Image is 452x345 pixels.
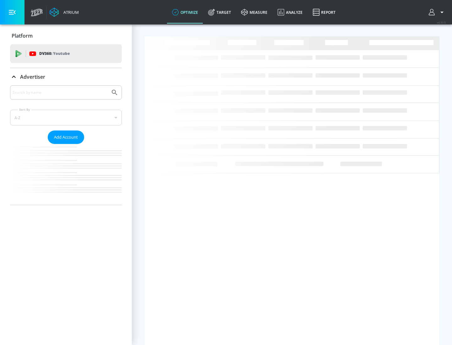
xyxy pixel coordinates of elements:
[10,144,122,205] nav: list of Advertiser
[61,9,79,15] div: Atrium
[20,73,45,80] p: Advertiser
[10,27,122,45] div: Platform
[53,50,70,57] p: Youtube
[308,1,341,24] a: Report
[10,68,122,86] div: Advertiser
[236,1,272,24] a: measure
[203,1,236,24] a: Target
[18,108,31,112] label: Sort By
[13,88,108,97] input: Search by name
[48,130,84,144] button: Add Account
[50,8,79,17] a: Atrium
[10,110,122,125] div: A-Z
[39,50,70,57] p: DV360:
[167,1,203,24] a: optimize
[10,85,122,205] div: Advertiser
[54,134,78,141] span: Add Account
[12,32,33,39] p: Platform
[437,21,446,24] span: v 4.33.5
[10,44,122,63] div: DV360: Youtube
[272,1,308,24] a: Analyze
